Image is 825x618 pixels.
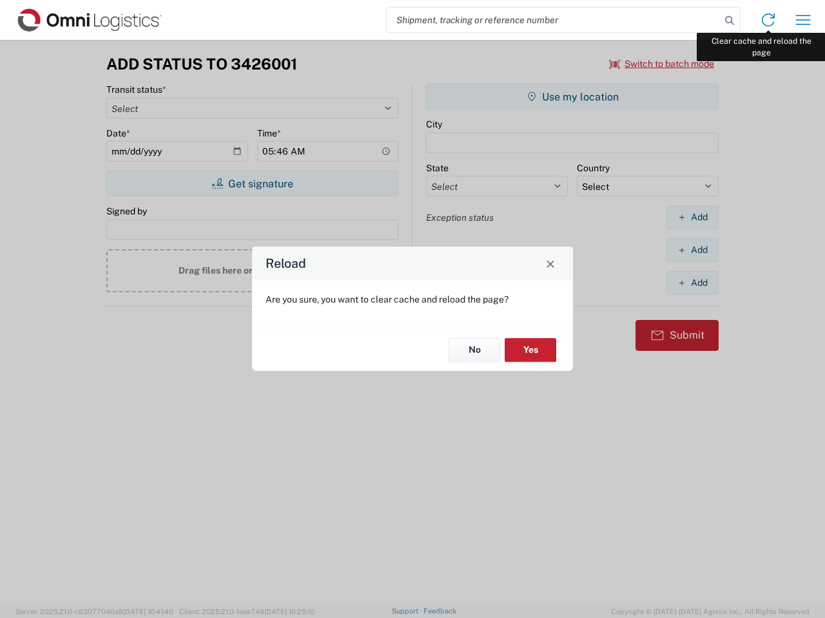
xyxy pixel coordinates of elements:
button: Yes [505,338,556,362]
input: Shipment, tracking or reference number [387,8,721,32]
h4: Reload [266,254,306,273]
p: Are you sure, you want to clear cache and reload the page? [266,294,559,305]
button: Close [541,254,559,272]
button: No [449,338,500,362]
